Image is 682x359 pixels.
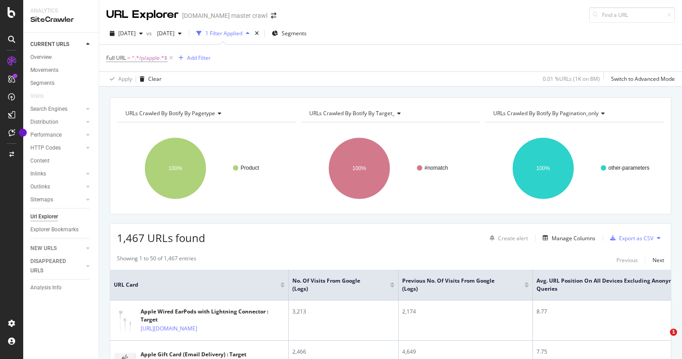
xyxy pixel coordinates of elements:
[652,329,673,350] iframe: Intercom live chat
[607,231,653,245] button: Export as CSV
[498,234,528,242] div: Create alert
[589,7,675,23] input: Find a URL
[30,195,83,205] a: Sitemaps
[30,283,62,292] div: Analysis Info
[543,75,600,83] div: 0.01 % URLs ( 1K on 8M )
[30,130,83,140] a: Performance
[30,182,83,192] a: Outlinks
[30,104,67,114] div: Search Engines
[653,255,664,265] button: Next
[30,117,83,127] a: Distribution
[106,7,179,22] div: URL Explorer
[106,26,146,41] button: [DATE]
[124,106,288,121] h4: URLs Crawled By Botify By pagetype
[125,109,215,117] span: URLs Crawled By Botify By pagetype
[268,26,310,41] button: Segments
[118,29,136,37] span: 2025 Aug. 11th
[30,40,69,49] div: CURRENT URLS
[292,277,377,293] span: No. of Visits from Google (Logs)
[292,348,395,356] div: 2,466
[30,244,83,253] a: NEW URLS
[117,129,294,207] svg: A chart.
[539,233,595,243] button: Manage Columns
[187,54,211,62] div: Add Filter
[486,231,528,245] button: Create alert
[30,212,58,221] div: Url Explorer
[424,165,448,171] text: #nomatch
[309,109,395,117] span: URLs Crawled By Botify By target_
[127,54,130,62] span: =
[141,308,285,324] div: Apple Wired EarPods with Lightning Connector : Target
[271,13,276,19] div: arrow-right-arrow-left
[141,351,246,359] div: Apple Gift Card (Email Delivery) : Target
[30,7,91,15] div: Analytics
[30,104,83,114] a: Search Engines
[493,109,599,117] span: URLs Crawled By Botify By pagination_only
[30,225,92,234] a: Explorer Bookmarks
[616,256,638,264] div: Previous
[402,277,511,293] span: Previous No. of Visits from Google (Logs)
[30,195,53,205] div: Sitemaps
[616,255,638,265] button: Previous
[30,283,92,292] a: Analysis Info
[106,54,126,62] span: Full URL
[117,255,196,265] div: Showing 1 to 50 of 1,467 entries
[136,72,162,86] button: Clear
[118,75,132,83] div: Apply
[30,244,57,253] div: NEW URLS
[205,29,242,37] div: 1 Filter Applied
[30,143,83,153] a: HTTP Codes
[30,156,92,166] a: Content
[154,26,185,41] button: [DATE]
[30,66,92,75] a: Movements
[30,143,61,153] div: HTTP Codes
[30,117,58,127] div: Distribution
[30,66,58,75] div: Movements
[30,92,53,101] a: Visits
[169,165,183,171] text: 100%
[30,225,79,234] div: Explorer Bookmarks
[485,129,662,207] svg: A chart.
[552,234,595,242] div: Manage Columns
[241,165,259,171] text: Product
[30,92,44,101] div: Visits
[653,256,664,264] div: Next
[30,130,62,140] div: Performance
[154,29,175,37] span: 2024 Sep. 1st
[30,79,54,88] div: Segments
[175,53,211,63] button: Add Filter
[301,129,478,207] svg: A chart.
[282,29,307,37] span: Segments
[146,29,154,37] span: vs
[536,165,550,171] text: 100%
[19,129,27,137] div: Tooltip anchor
[30,169,83,179] a: Inlinks
[30,79,92,88] a: Segments
[30,53,52,62] div: Overview
[253,29,261,38] div: times
[148,75,162,83] div: Clear
[114,309,136,332] img: main image
[608,165,649,171] text: other-parameters
[30,182,50,192] div: Outlinks
[491,106,656,121] h4: URLs Crawled By Botify By pagination_only
[619,234,653,242] div: Export as CSV
[352,165,366,171] text: 100%
[30,257,83,276] a: DISAPPEARED URLS
[30,53,92,62] a: Overview
[106,72,132,86] button: Apply
[30,212,92,221] a: Url Explorer
[30,169,46,179] div: Inlinks
[114,281,278,289] span: URL Card
[193,26,253,41] button: 1 Filter Applied
[292,308,395,316] div: 3,213
[670,329,677,336] span: 1
[611,75,675,83] div: Switch to Advanced Mode
[30,156,50,166] div: Content
[308,106,472,121] h4: URLs Crawled By Botify By target_
[117,230,205,245] span: 1,467 URLs found
[402,308,529,316] div: 2,174
[30,257,75,276] div: DISAPPEARED URLS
